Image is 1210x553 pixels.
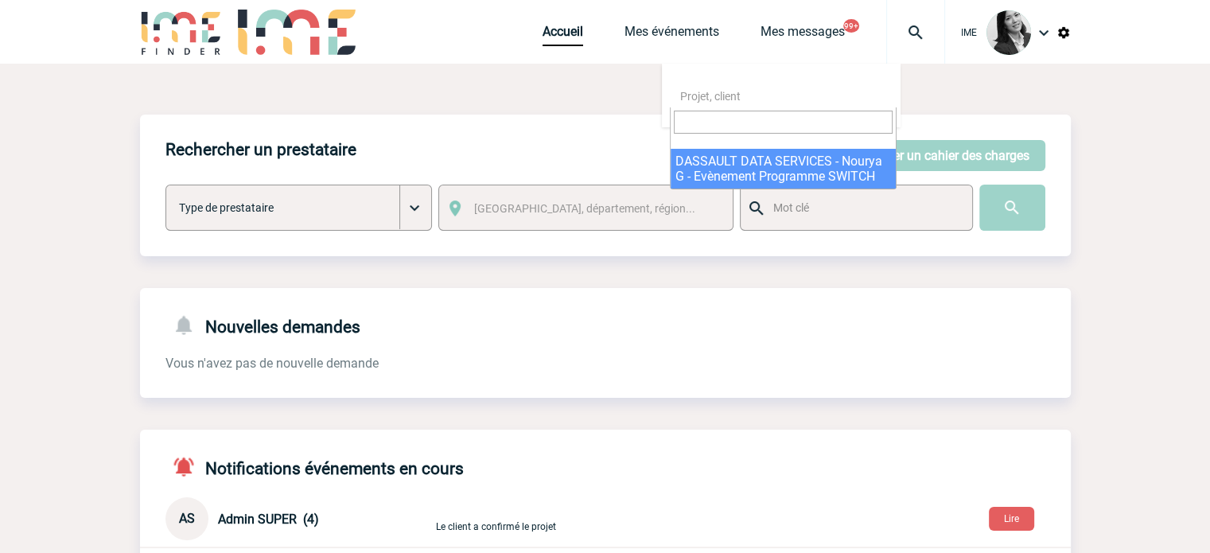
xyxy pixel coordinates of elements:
span: Projet, client [680,90,741,103]
p: Le client a confirmé le projet [436,506,810,532]
span: AS [179,511,195,526]
img: 101052-0.jpg [986,10,1031,55]
img: IME-Finder [140,10,223,55]
input: Mot clé [769,197,958,218]
span: [GEOGRAPHIC_DATA], département, région... [474,202,695,215]
div: Conversation privée : Client - Agence [165,497,433,540]
img: notifications-active-24-px-r.png [172,455,205,478]
a: AS Admin SUPER (4) Le client a confirmé le projet [165,510,810,525]
img: notifications-24-px-g.png [172,313,205,337]
span: IME [961,27,977,38]
h4: Notifications événements en cours [165,455,464,478]
h4: Nouvelles demandes [165,313,360,337]
span: Admin SUPER (4) [218,512,319,527]
a: Accueil [543,24,583,46]
h4: Rechercher un prestataire [165,140,356,159]
input: Submit [979,185,1045,231]
button: Lire [989,507,1034,531]
button: 99+ [843,19,859,33]
a: Mes messages [761,24,845,46]
span: Vous n'avez pas de nouvelle demande [165,356,379,371]
a: Mes événements [624,24,719,46]
li: DASSAULT DATA SERVICES - Nourya G - Evènement Programme SWITCH [671,149,896,189]
a: Lire [976,510,1047,525]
